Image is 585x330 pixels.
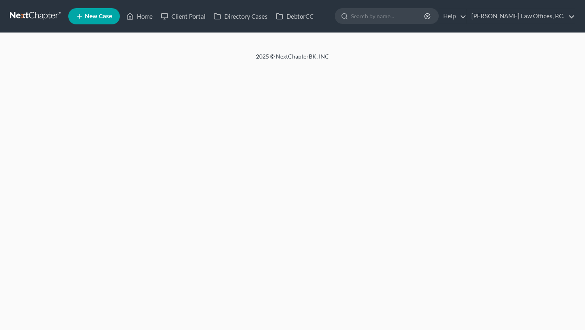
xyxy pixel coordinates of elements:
[61,52,524,67] div: 2025 © NextChapterBK, INC
[272,9,318,24] a: DebtorCC
[85,13,112,20] span: New Case
[467,9,575,24] a: [PERSON_NAME] Law Offices, P.C.
[210,9,272,24] a: Directory Cases
[157,9,210,24] a: Client Portal
[351,9,425,24] input: Search by name...
[122,9,157,24] a: Home
[439,9,466,24] a: Help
